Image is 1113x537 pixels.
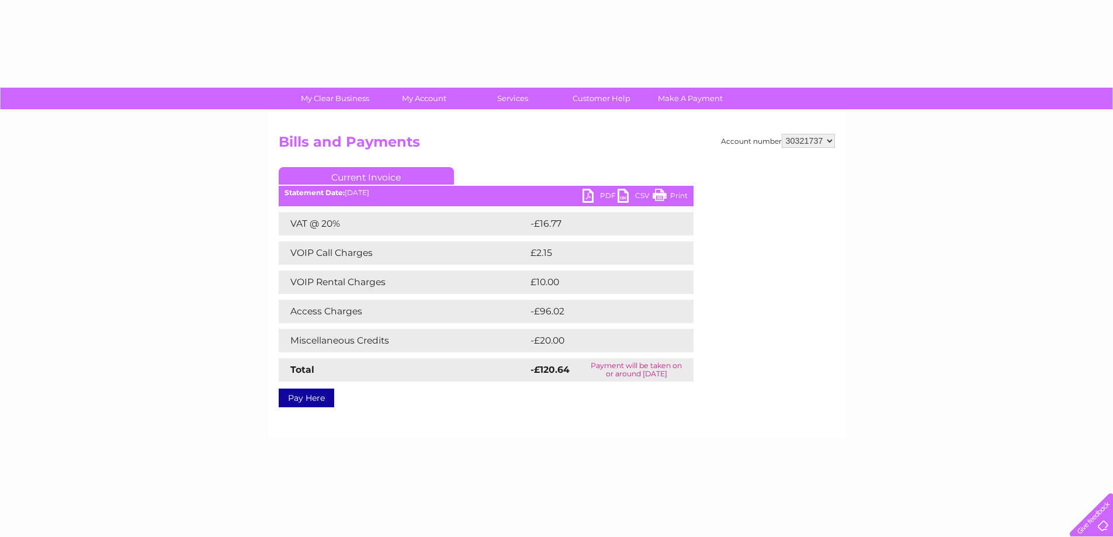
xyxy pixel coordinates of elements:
[653,189,688,206] a: Print
[279,329,528,352] td: Miscellaneous Credits
[376,88,472,109] a: My Account
[279,167,454,185] a: Current Invoice
[721,134,835,148] div: Account number
[580,358,693,382] td: Payment will be taken on or around [DATE]
[279,212,528,235] td: VAT @ 20%
[464,88,561,109] a: Services
[285,188,345,197] b: Statement Date:
[279,300,528,323] td: Access Charges
[553,88,650,109] a: Customer Help
[528,300,672,323] td: -£96.02
[618,189,653,206] a: CSV
[528,241,664,265] td: £2.15
[642,88,738,109] a: Make A Payment
[279,134,835,156] h2: Bills and Payments
[582,189,618,206] a: PDF
[528,329,672,352] td: -£20.00
[290,364,314,375] strong: Total
[528,212,671,235] td: -£16.77
[531,364,570,375] strong: -£120.64
[279,241,528,265] td: VOIP Call Charges
[279,189,694,197] div: [DATE]
[279,271,528,294] td: VOIP Rental Charges
[287,88,383,109] a: My Clear Business
[279,389,334,407] a: Pay Here
[528,271,670,294] td: £10.00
